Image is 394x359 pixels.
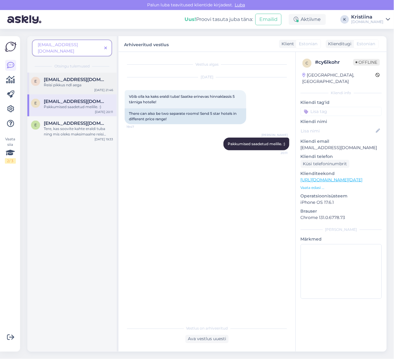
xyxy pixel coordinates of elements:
[94,88,113,92] div: [DATE] 21:46
[34,123,37,127] span: E
[129,94,236,104] span: Võib olla ka kaks eraldi tuba! Saatke erinevas hinnaklassis 5 tärniga hotelle!
[301,107,382,116] input: Lisa tag
[125,74,289,80] div: [DATE]
[301,193,382,199] p: Operatsioonisüsteem
[265,151,288,155] span: 20:11
[301,170,382,177] p: Klienditeekond
[306,61,309,65] span: c
[5,158,16,164] div: 2 / 3
[124,40,169,48] label: Arhiveeritud vestlus
[301,153,382,160] p: Kliendi telefon
[5,41,16,53] img: Askly Logo
[44,104,113,110] div: Pakkumised saadetud meilile. :)
[353,59,380,66] span: Offline
[279,41,294,47] div: Klient
[44,126,113,137] div: Tere, kas soovite kahte eraldi tuba ning mis oleks maksimaalne reisi eelarve?
[351,19,384,24] div: [DOMAIN_NAME]
[185,335,229,343] div: Ava vestlus uuesti
[315,59,353,66] div: # cy6lkohr
[125,108,246,124] div: There can also be two separate rooms! Send 5 star hotels in different price range!
[185,16,253,23] div: Proovi tasuta juba täna:
[326,41,352,47] div: Klienditugi
[340,15,349,24] div: K
[186,326,228,331] span: Vestlus on arhiveeritud
[185,16,196,22] b: Uus!
[125,62,289,67] div: Vestlus algas
[54,63,90,69] span: Otsingu tulemused
[351,15,390,24] a: Kristiina[DOMAIN_NAME]
[95,137,113,142] div: [DATE] 19:33
[228,142,285,146] span: Pakkumised saadetud meilile. :)
[44,82,113,88] div: Reisi pikkus ndl aega
[301,145,382,151] p: [EMAIL_ADDRESS][DOMAIN_NAME]
[301,227,382,232] div: [PERSON_NAME]
[34,101,37,105] span: E
[301,199,382,206] p: iPhone OS 17.6.1
[301,185,382,190] p: Vaata edasi ...
[34,79,37,84] span: E
[301,177,363,183] a: [URL][DOMAIN_NAME][DATE]
[95,110,113,114] div: [DATE] 20:11
[255,14,282,25] button: Emailid
[44,99,107,104] span: Ege.maesalu@gmail.com
[301,138,382,145] p: Kliendi email
[301,208,382,214] p: Brauser
[301,160,350,168] div: Küsi telefoninumbrit
[351,15,384,19] div: Kristiina
[233,2,247,8] span: Luba
[301,214,382,221] p: Chrome 131.0.6778.73
[38,42,78,54] span: [EMAIL_ADDRESS][DOMAIN_NAME]
[357,41,375,47] span: Estonian
[301,118,382,125] p: Kliendi nimi
[301,128,375,134] input: Lisa nimi
[44,77,107,82] span: Ege.maesalu@gmail.com
[301,236,382,242] p: Märkmed
[44,121,107,126] span: Ege.maesalu@gmail.com
[301,99,382,106] p: Kliendi tag'id
[302,72,376,85] div: [GEOGRAPHIC_DATA], [GEOGRAPHIC_DATA]
[261,133,288,137] span: [PERSON_NAME]
[301,90,382,96] div: Kliendi info
[5,136,16,164] div: Vaata siia
[289,14,326,25] div: Aktiivne
[126,125,149,129] span: 19:47
[299,41,318,47] span: Estonian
